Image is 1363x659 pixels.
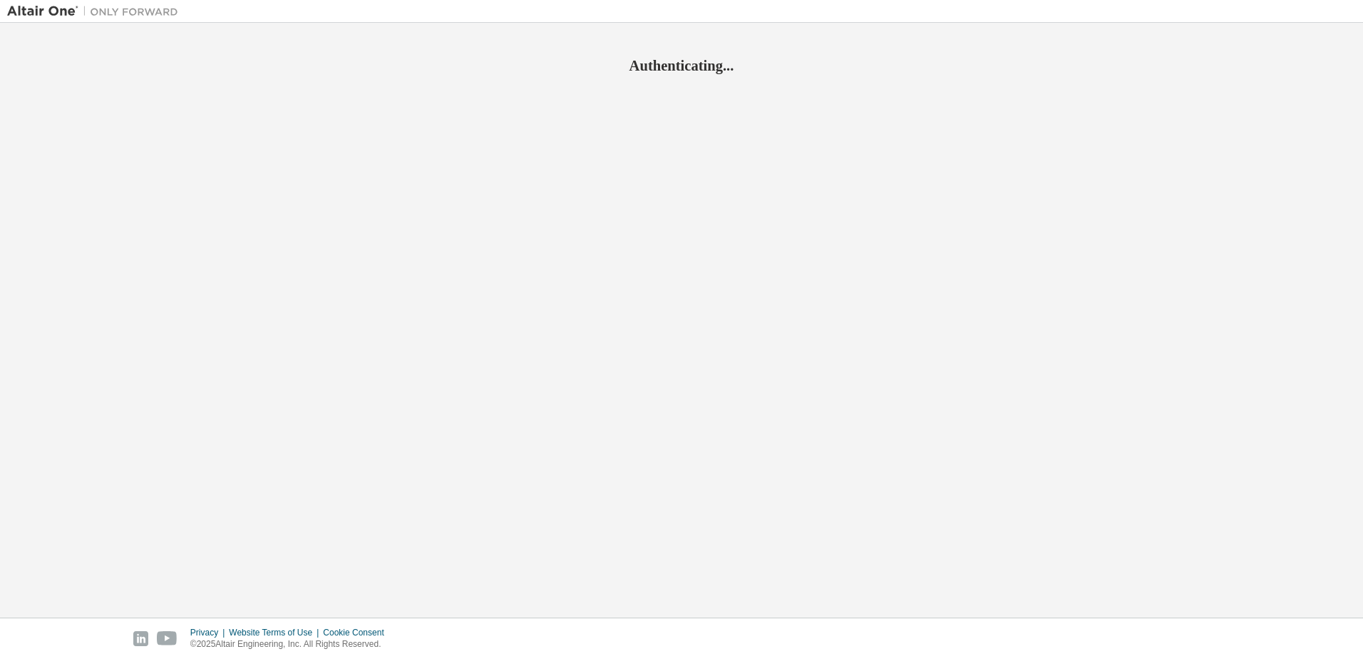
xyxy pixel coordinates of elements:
[323,627,392,638] div: Cookie Consent
[7,4,185,19] img: Altair One
[190,627,229,638] div: Privacy
[133,631,148,646] img: linkedin.svg
[229,627,323,638] div: Website Terms of Use
[190,638,393,650] p: © 2025 Altair Engineering, Inc. All Rights Reserved.
[7,56,1356,75] h2: Authenticating...
[157,631,178,646] img: youtube.svg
